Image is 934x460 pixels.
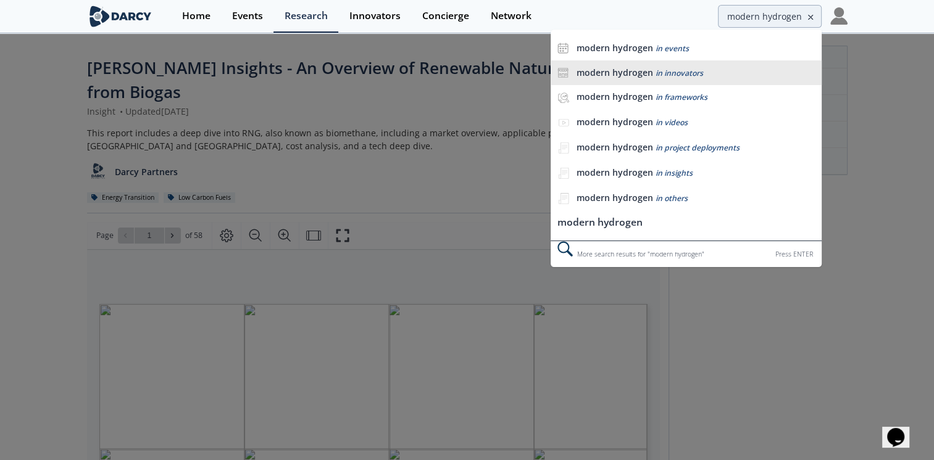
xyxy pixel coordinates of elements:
b: modern hydrogen [576,91,653,102]
img: logo-wide.svg [87,6,154,27]
b: modern hydrogen [576,67,653,78]
span: in events [655,43,688,54]
div: Concierge [422,11,469,21]
span: in videos [655,117,687,128]
b: modern hydrogen [576,192,653,203]
div: Research [285,11,328,21]
span: in innovators [655,68,703,78]
b: modern hydrogen [576,116,653,128]
li: modern hydrogen [551,212,821,234]
b: modern hydrogen [576,141,653,153]
span: in frameworks [655,92,707,102]
div: Home [182,11,211,21]
div: Events [232,11,263,21]
div: Innovators [349,11,401,21]
input: Advanced Search [718,5,822,28]
b: modern hydrogen [576,42,653,54]
img: icon [557,43,569,54]
span: in others [655,193,687,203]
div: Press ENTER [775,248,813,261]
div: Network [491,11,532,21]
span: in project deployments [655,142,739,153]
div: More search results for " modern hydrogen " [551,240,821,267]
span: in insights [655,168,692,178]
b: modern hydrogen [576,166,653,178]
iframe: chat widget [882,411,922,448]
img: icon [557,67,569,78]
img: Profile [830,7,848,25]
